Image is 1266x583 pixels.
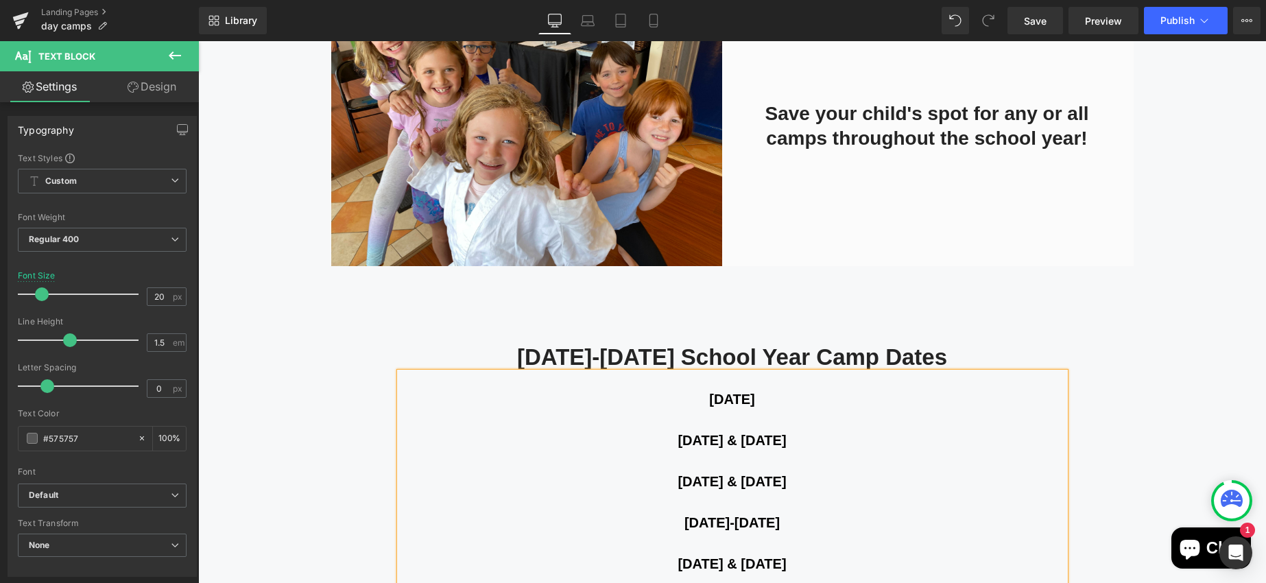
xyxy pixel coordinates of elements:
span: [DATE]-[DATE] [486,474,582,489]
div: % [153,427,186,451]
a: Laptop [571,7,604,34]
button: Redo [975,7,1002,34]
b: None [29,540,50,550]
span: Text Block [38,51,95,62]
a: Design [102,71,202,102]
div: Line Height [18,317,187,326]
span: Library [225,14,257,27]
span: [DATE] [511,350,556,366]
a: Mobile [637,7,670,34]
div: Font Weight [18,213,187,222]
h2: [DATE]-[DATE] School Year Camp Dates [202,302,867,331]
span: day camps [41,21,92,32]
div: Typography [18,117,74,136]
span: Publish [1160,15,1195,26]
b: Custom [45,176,77,187]
div: Text Styles [18,152,187,163]
span: Preview [1085,14,1122,28]
inbox-online-store-chat: Shopify online store chat [969,486,1057,531]
span: Save [1024,14,1047,28]
span: [DATE] & [DATE] [479,515,588,530]
div: Text Transform [18,519,187,528]
a: Preview [1068,7,1138,34]
span: [DATE] & [DATE] [479,433,588,448]
a: Landing Pages [41,7,199,18]
button: Publish [1144,7,1228,34]
i: Default [29,490,58,501]
button: More [1233,7,1261,34]
input: Color [43,431,131,446]
span: [DATE] & [DATE] [479,392,588,407]
b: Regular 400 [29,234,80,244]
a: New Library [199,7,267,34]
div: Open Intercom Messenger [1219,536,1252,569]
div: Font Size [18,271,56,281]
div: Font [18,467,187,477]
a: Desktop [538,7,571,34]
div: Text Color [18,409,187,418]
span: px [173,384,184,393]
span: em [173,338,184,347]
button: Undo [942,7,969,34]
span: px [173,292,184,301]
a: Tablet [604,7,637,34]
h2: Save your child's spot for any or all camps throughout the school year! [545,60,913,110]
div: Letter Spacing [18,363,187,372]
